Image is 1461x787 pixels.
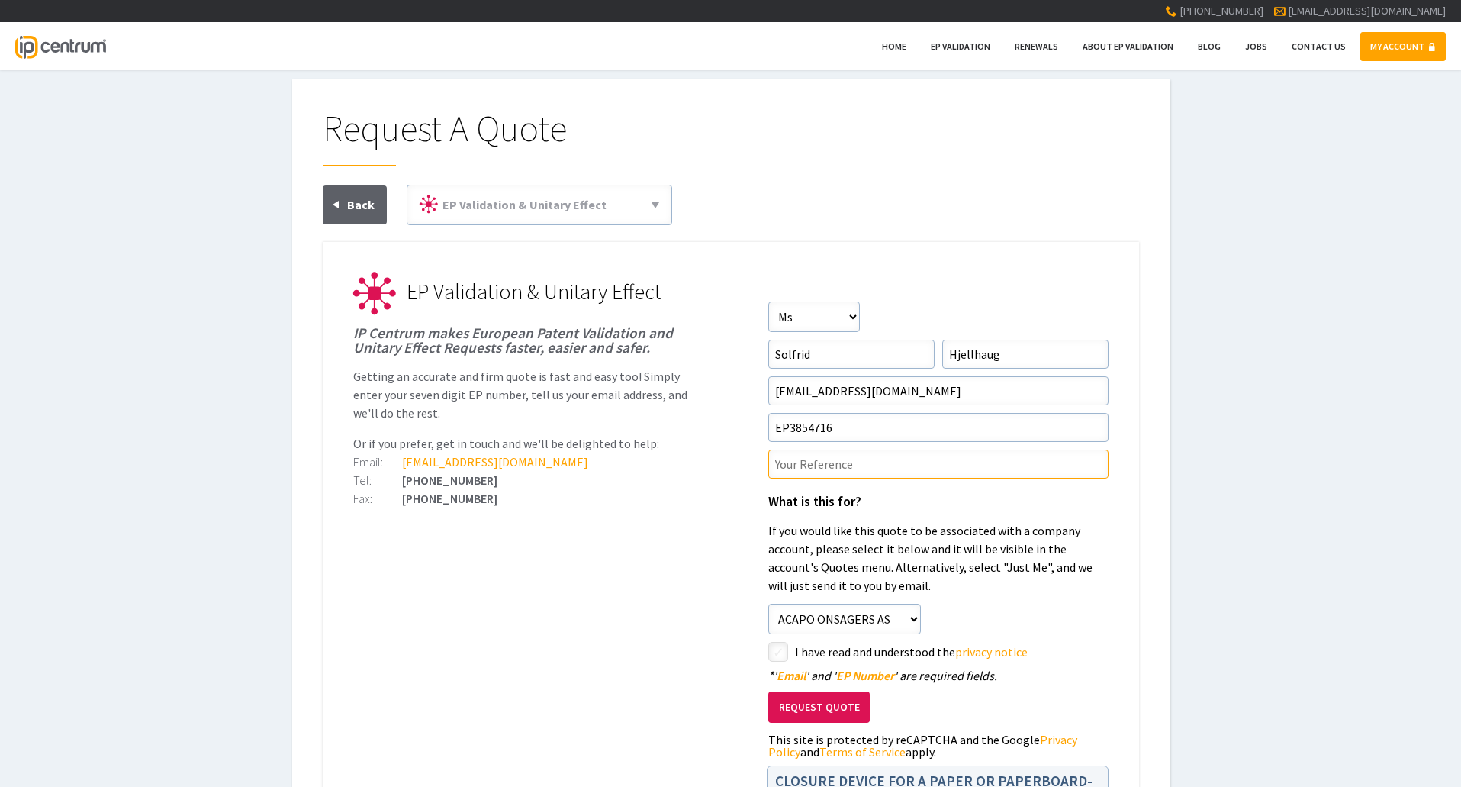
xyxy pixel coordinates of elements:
a: EP Validation [921,32,1000,61]
input: First Name [768,340,935,369]
span: EP Validation [931,40,990,52]
div: [PHONE_NUMBER] [353,474,693,486]
a: Privacy Policy [768,732,1077,760]
p: Getting an accurate and firm quote is fast and easy too! Simply enter your seven digit EP number,... [353,367,693,422]
span: Home [882,40,906,52]
span: Email [777,668,806,683]
span: EP Validation & Unitary Effect [442,197,607,212]
h1: Request A Quote [323,110,1139,166]
a: IP Centrum [15,22,105,70]
div: Fax: [353,492,402,505]
button: Request Quote [768,692,870,723]
a: [EMAIL_ADDRESS][DOMAIN_NAME] [402,454,588,469]
a: Contact Us [1282,32,1356,61]
span: Jobs [1245,40,1267,52]
div: ' ' and ' ' are required fields. [768,669,1109,682]
label: styled-checkbox [768,642,788,662]
label: I have read and understood the [795,642,1109,662]
span: EP Number [836,668,894,683]
a: Blog [1188,32,1231,61]
h1: What is this for? [768,495,1109,509]
span: About EP Validation [1083,40,1173,52]
a: EP Validation & Unitary Effect [414,192,665,218]
span: Back [347,197,375,212]
div: This site is protected by reCAPTCHA and the Google and apply. [768,734,1109,758]
a: Terms of Service [819,744,906,760]
span: Blog [1198,40,1221,52]
a: Back [323,185,387,224]
a: privacy notice [955,644,1028,660]
div: Tel: [353,474,402,486]
a: Renewals [1005,32,1068,61]
span: [PHONE_NUMBER] [1179,4,1263,18]
div: Email: [353,456,402,468]
p: If you would like this quote to be associated with a company account, please select it below and ... [768,521,1109,595]
a: Home [872,32,916,61]
input: Email [768,376,1109,405]
a: Jobs [1235,32,1277,61]
span: Contact Us [1292,40,1346,52]
input: EP Number [768,413,1109,442]
a: MY ACCOUNT [1360,32,1446,61]
span: EP Validation & Unitary Effect [407,278,661,305]
a: About EP Validation [1073,32,1183,61]
div: [PHONE_NUMBER] [353,492,693,505]
p: Or if you prefer, get in touch and we'll be delighted to help: [353,434,693,453]
input: Your Reference [768,450,1109,479]
h1: IP Centrum makes European Patent Validation and Unitary Effect Requests faster, easier and safer. [353,326,693,355]
a: [EMAIL_ADDRESS][DOMAIN_NAME] [1288,4,1446,18]
input: Surname [942,340,1109,369]
span: Renewals [1015,40,1058,52]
